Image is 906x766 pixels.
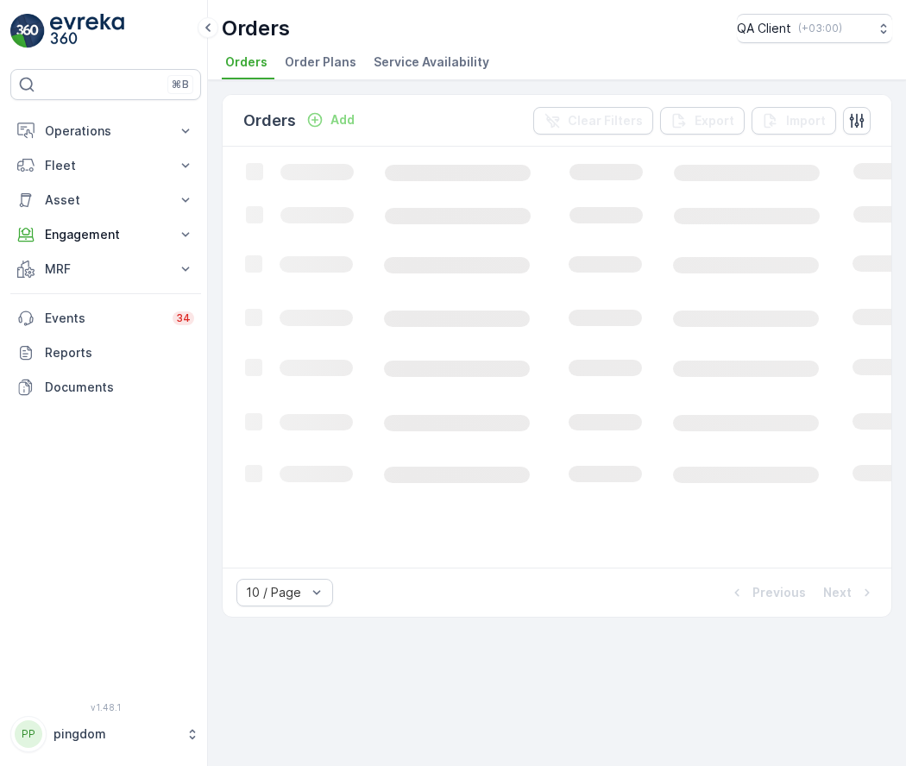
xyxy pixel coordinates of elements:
span: Service Availability [374,53,489,71]
p: Clear Filters [568,112,643,129]
a: Reports [10,336,201,370]
img: logo_light-DOdMpM7g.png [50,14,124,48]
button: Operations [10,114,201,148]
p: Engagement [45,226,167,243]
span: Order Plans [285,53,356,71]
button: Add [299,110,362,130]
p: Next [823,584,852,601]
p: Orders [243,109,296,133]
p: Add [330,111,355,129]
p: ( +03:00 ) [798,22,842,35]
div: PP [15,720,42,748]
button: PPpingdom [10,716,201,752]
p: Reports [45,344,194,361]
p: pingdom [53,725,177,743]
a: Events34 [10,301,201,336]
p: MRF [45,261,167,278]
span: Orders [225,53,267,71]
button: Asset [10,183,201,217]
button: Engagement [10,217,201,252]
p: Orders [222,15,290,42]
button: MRF [10,252,201,286]
button: Clear Filters [533,107,653,135]
p: Export [695,112,734,129]
p: Import [786,112,826,129]
p: 34 [176,311,191,325]
button: Previous [727,582,808,603]
p: Fleet [45,157,167,174]
span: v 1.48.1 [10,702,201,713]
p: Documents [45,379,194,396]
button: Import [752,107,836,135]
p: Operations [45,122,167,140]
p: Previous [752,584,806,601]
img: logo [10,14,45,48]
p: Asset [45,191,167,209]
button: Next [821,582,878,603]
a: Documents [10,370,201,405]
p: ⌘B [172,78,189,91]
button: Export [660,107,745,135]
p: QA Client [737,20,791,37]
button: Fleet [10,148,201,183]
button: QA Client(+03:00) [737,14,892,43]
p: Events [45,310,162,327]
